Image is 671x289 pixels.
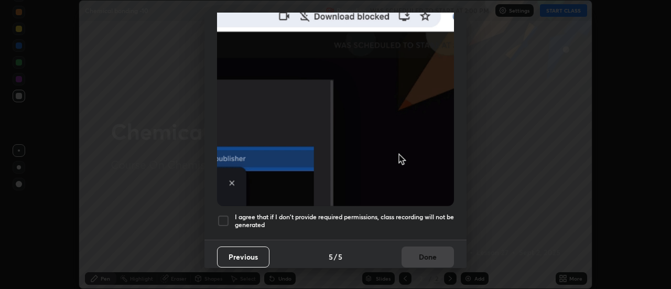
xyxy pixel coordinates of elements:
[338,251,342,262] h4: 5
[329,251,333,262] h4: 5
[235,213,454,229] h5: I agree that if I don't provide required permissions, class recording will not be generated
[217,247,269,267] button: Previous
[334,251,337,262] h4: /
